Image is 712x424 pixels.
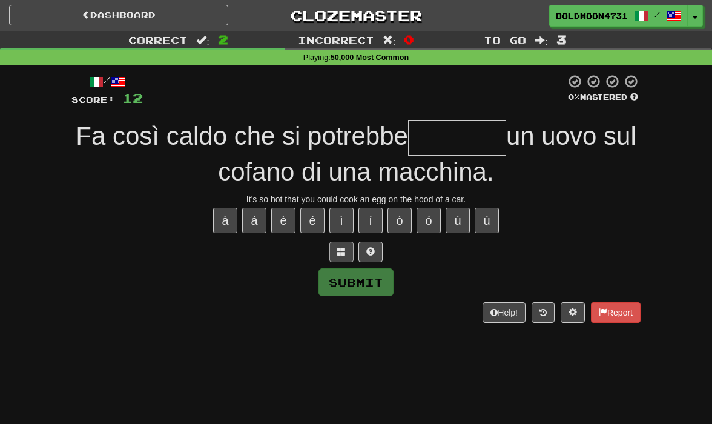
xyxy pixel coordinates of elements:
[331,53,409,62] strong: 50,000 Most Common
[213,208,237,233] button: à
[417,208,441,233] button: ó
[475,208,499,233] button: ú
[196,35,209,45] span: :
[218,122,636,186] span: un uovo sul cofano di una macchina.
[76,122,408,150] span: Fa così caldo che si potrebbe
[556,10,628,21] span: BoldMoon4731
[329,242,354,262] button: Switch sentence to multiple choice alt+p
[122,90,143,105] span: 12
[535,35,548,45] span: :
[71,74,143,89] div: /
[654,10,661,18] span: /
[358,242,383,262] button: Single letter hint - you only get 1 per sentence and score half the points! alt+h
[483,302,526,323] button: Help!
[446,208,470,233] button: ù
[271,208,295,233] button: è
[549,5,688,27] a: BoldMoon4731 /
[300,208,325,233] button: é
[404,32,414,47] span: 0
[565,92,641,103] div: Mastered
[71,94,115,105] span: Score:
[329,208,354,233] button: ì
[484,34,526,46] span: To go
[318,268,394,296] button: Submit
[71,193,641,205] div: It's so hot that you could cook an egg on the hood of a car.
[383,35,396,45] span: :
[568,92,580,102] span: 0 %
[246,5,466,26] a: Clozemaster
[387,208,412,233] button: ò
[591,302,641,323] button: Report
[556,32,567,47] span: 3
[128,34,188,46] span: Correct
[9,5,228,25] a: Dashboard
[242,208,266,233] button: á
[218,32,228,47] span: 2
[298,34,374,46] span: Incorrect
[532,302,555,323] button: Round history (alt+y)
[358,208,383,233] button: í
